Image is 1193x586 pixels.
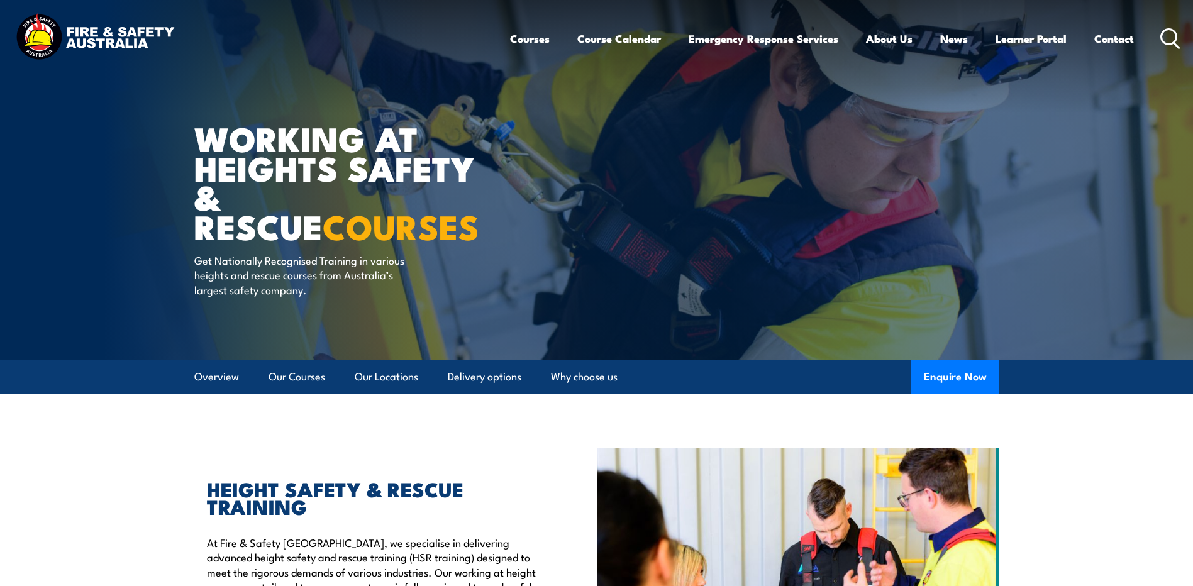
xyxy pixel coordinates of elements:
[577,22,661,55] a: Course Calendar
[510,22,550,55] a: Courses
[194,360,239,394] a: Overview
[194,123,505,241] h1: WORKING AT HEIGHTS SAFETY & RESCUE
[207,480,539,515] h2: HEIGHT SAFETY & RESCUE TRAINING
[1094,22,1134,55] a: Contact
[866,22,913,55] a: About Us
[689,22,838,55] a: Emergency Response Services
[940,22,968,55] a: News
[323,199,479,252] strong: COURSES
[355,360,418,394] a: Our Locations
[996,22,1067,55] a: Learner Portal
[911,360,999,394] button: Enquire Now
[448,360,521,394] a: Delivery options
[551,360,618,394] a: Why choose us
[269,360,325,394] a: Our Courses
[194,253,424,297] p: Get Nationally Recognised Training in various heights and rescue courses from Australia’s largest...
